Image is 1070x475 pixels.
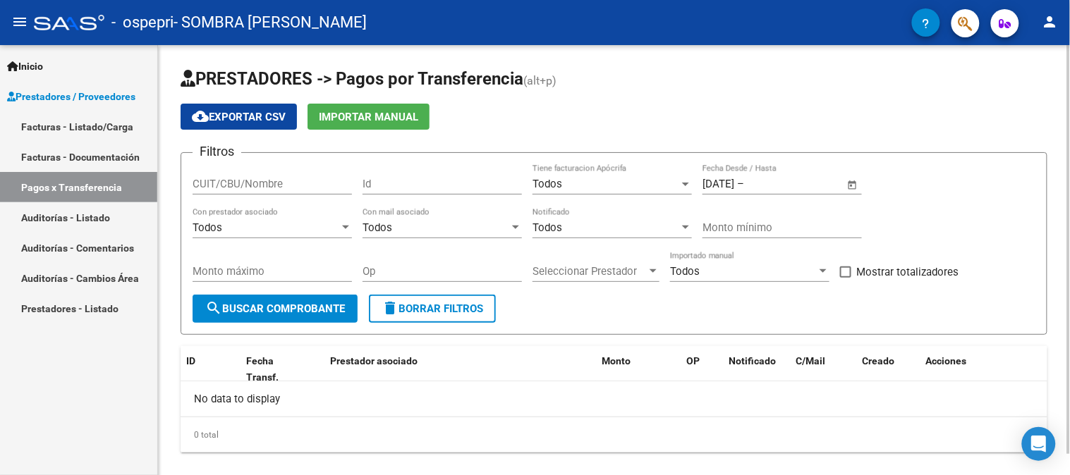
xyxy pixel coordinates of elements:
[681,346,723,393] datatable-header-cell: OP
[602,355,631,366] span: Monto
[363,221,392,234] span: Todos
[193,295,358,323] button: Buscar Comprobante
[181,417,1047,452] div: 0 total
[111,7,174,38] span: - ospepri
[747,178,815,190] input: Fecha fin
[1042,13,1059,30] mat-icon: person
[670,265,700,278] span: Todos
[324,346,596,393] datatable-header-cell: Prestador asociado
[7,58,43,74] span: Inicio
[382,300,399,316] mat-icon: delete
[686,355,700,366] span: OP
[523,74,557,87] span: (alt+p)
[382,302,483,315] span: Borrar Filtros
[181,346,241,393] datatable-header-cell: ID
[790,346,857,393] datatable-header-cell: C/Mail
[857,346,920,393] datatable-header-cell: Creado
[845,177,861,193] button: Open calendar
[926,355,967,366] span: Acciones
[533,221,562,234] span: Todos
[174,7,367,38] span: - SOMBRA [PERSON_NAME]
[181,104,297,130] button: Exportar CSV
[11,13,28,30] mat-icon: menu
[729,355,776,366] span: Notificado
[205,300,222,316] mat-icon: search
[863,355,895,366] span: Creado
[193,221,222,234] span: Todos
[533,265,647,278] span: Seleccionar Prestador
[703,178,734,190] input: Fecha inicio
[181,381,1047,417] div: No data to display
[369,295,496,323] button: Borrar Filtros
[319,111,418,123] span: Importar Manual
[246,355,279,383] span: Fecha Transf.
[181,69,523,89] span: PRESTADORES -> Pagos por Transferencia
[193,142,241,161] h3: Filtros
[596,346,681,393] datatable-header-cell: Monto
[737,178,744,190] span: –
[796,355,825,366] span: C/Mail
[308,104,430,130] button: Importar Manual
[533,178,562,190] span: Todos
[241,346,304,393] datatable-header-cell: Fecha Transf.
[920,346,1047,393] datatable-header-cell: Acciones
[330,355,418,366] span: Prestador asociado
[723,346,790,393] datatable-header-cell: Notificado
[857,264,959,280] span: Mostrar totalizadores
[205,302,345,315] span: Buscar Comprobante
[192,108,209,125] mat-icon: cloud_download
[7,89,135,104] span: Prestadores / Proveedores
[186,355,195,366] span: ID
[1022,427,1056,461] div: Open Intercom Messenger
[192,111,286,123] span: Exportar CSV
